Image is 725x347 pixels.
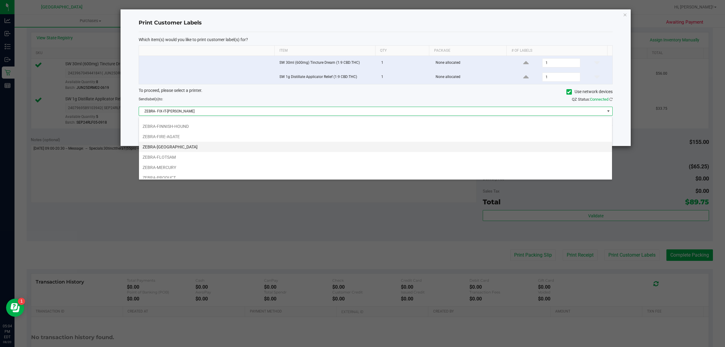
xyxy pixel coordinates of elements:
li: ZEBRA-FIRE-AGATE [139,131,612,142]
th: Qty [375,46,429,56]
span: Connected [590,97,608,102]
td: SW 30ml (600mg) Tincture Dream (1:9 CBD:THC) [276,56,378,70]
iframe: Resource center unread badge [18,298,25,305]
td: None allocated [432,70,510,84]
p: Which item(s) would you like to print customer label(s) for? [139,37,613,42]
li: ZEBRA-FINNISH-HOUND [139,121,612,131]
span: Send to: [139,97,163,101]
th: # of labels [506,46,607,56]
th: Item [274,46,375,56]
li: ZEBRA-PRODUCT [139,173,612,183]
span: ZEBRA- FIX-IT-[PERSON_NAME] [139,107,605,115]
li: ZEBRA-[GEOGRAPHIC_DATA] [139,142,612,152]
span: QZ Status: [572,97,613,102]
td: 1 [378,70,432,84]
label: Use network devices [566,89,613,95]
li: ZEBRA-FLOTSAM [139,152,612,162]
span: label(s) [147,97,159,101]
td: 1 [378,56,432,70]
div: To proceed, please select a printer. [134,87,617,96]
li: ZEBRA-MERCURY [139,162,612,173]
td: None allocated [432,56,510,70]
h4: Print Customer Labels [139,19,613,27]
th: Package [429,46,506,56]
td: SW 1g Distillate Applicator Relief (1:9 CBD:THC) [276,70,378,84]
iframe: Resource center [6,299,24,317]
